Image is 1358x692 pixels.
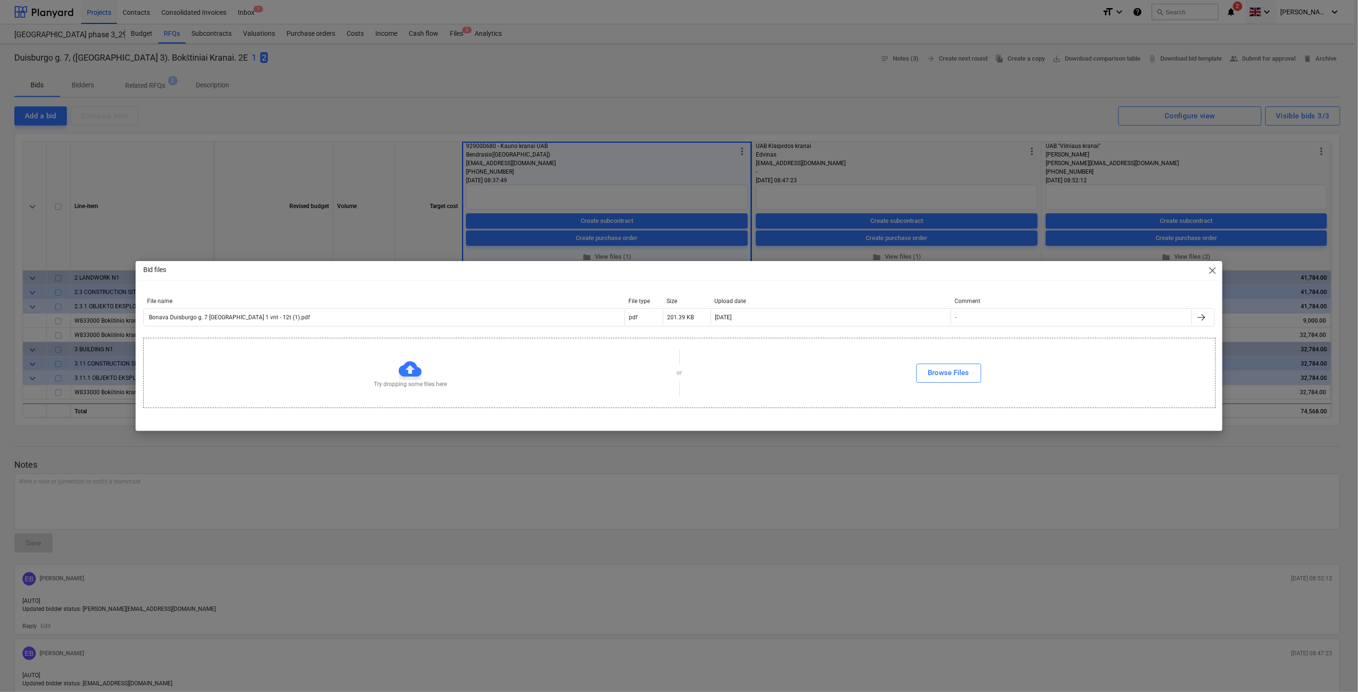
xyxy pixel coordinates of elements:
div: Browse Files [928,367,969,379]
div: Try dropping some files hereorBrowse Files [143,338,1215,408]
div: [DATE] [715,314,732,321]
button: Browse Files [916,364,981,383]
div: - [955,314,956,321]
p: Bid files [143,265,166,275]
iframe: Chat Widget [1310,646,1358,692]
p: or [677,369,682,377]
div: Bonava Duisburgo g. 7 [GEOGRAPHIC_DATA] 1 vnt - 12t (1).pdf [148,314,310,321]
div: pdf [629,314,637,321]
div: 201.39 KB [667,314,694,321]
div: Size [667,298,707,304]
div: File type [628,298,659,304]
span: close [1207,265,1219,276]
p: Try dropping some files here [374,380,447,388]
div: Comment [955,298,1188,304]
div: File name [147,298,621,304]
div: Upload date [714,298,947,304]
